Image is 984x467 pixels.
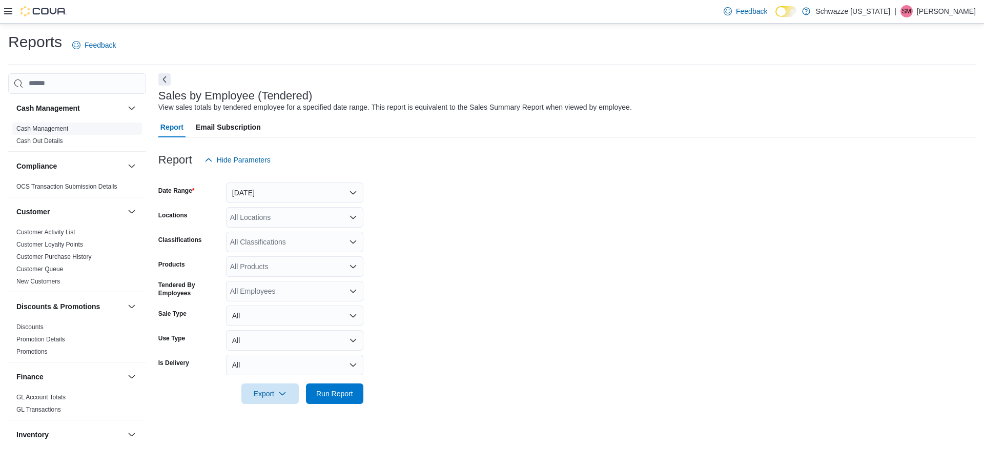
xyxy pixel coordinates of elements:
button: Compliance [16,161,124,171]
label: Locations [158,211,188,219]
a: GL Account Totals [16,394,66,401]
span: Feedback [85,40,116,50]
button: Customer [16,207,124,217]
span: OCS Transaction Submission Details [16,182,117,191]
label: Is Delivery [158,359,189,367]
button: Run Report [306,383,363,404]
a: Feedback [720,1,771,22]
span: Promotions [16,348,48,356]
h3: Cash Management [16,103,80,113]
button: Hide Parameters [200,150,275,170]
h3: Report [158,154,192,166]
button: Next [158,73,171,86]
span: Promotion Details [16,335,65,343]
div: Finance [8,391,146,420]
h3: Discounts & Promotions [16,301,100,312]
span: Email Subscription [196,117,261,137]
h3: Compliance [16,161,57,171]
span: Customer Queue [16,265,63,273]
button: Open list of options [349,287,357,295]
button: Cash Management [16,103,124,113]
button: All [226,355,363,375]
button: All [226,306,363,326]
button: Discounts & Promotions [16,301,124,312]
a: Cash Out Details [16,137,63,145]
span: SM [902,5,911,17]
div: View sales totals by tendered employee for a specified date range. This report is equivalent to t... [158,102,632,113]
a: Promotions [16,348,48,355]
div: Customer [8,226,146,292]
h3: Inventory [16,430,49,440]
button: Open list of options [349,213,357,221]
label: Sale Type [158,310,187,318]
div: Compliance [8,180,146,197]
span: New Customers [16,277,60,286]
span: Feedback [736,6,767,16]
h3: Sales by Employee (Tendered) [158,90,313,102]
span: GL Account Totals [16,393,66,401]
h3: Customer [16,207,50,217]
label: Tendered By Employees [158,281,222,297]
button: Finance [16,372,124,382]
label: Use Type [158,334,185,342]
span: Customer Loyalty Points [16,240,83,249]
a: GL Transactions [16,406,61,413]
button: Open list of options [349,262,357,271]
a: Customer Purchase History [16,253,92,260]
button: All [226,330,363,351]
div: Discounts & Promotions [8,321,146,362]
p: | [894,5,896,17]
span: GL Transactions [16,405,61,414]
button: Cash Management [126,102,138,114]
span: Customer Activity List [16,228,75,236]
span: Hide Parameters [217,155,271,165]
button: Customer [126,206,138,218]
div: Sarah McDole [900,5,913,17]
a: OCS Transaction Submission Details [16,183,117,190]
h3: Finance [16,372,44,382]
p: Schwazze [US_STATE] [815,5,890,17]
a: Cash Management [16,125,68,132]
a: Customer Activity List [16,229,75,236]
button: Inventory [126,429,138,441]
button: Export [241,383,299,404]
button: [DATE] [226,182,363,203]
span: Report [160,117,183,137]
img: Cova [20,6,67,16]
a: Customer Queue [16,266,63,273]
label: Products [158,260,185,269]
h1: Reports [8,32,62,52]
label: Classifications [158,236,202,244]
label: Date Range [158,187,195,195]
button: Inventory [16,430,124,440]
button: Open list of options [349,238,357,246]
a: New Customers [16,278,60,285]
div: Cash Management [8,123,146,151]
p: [PERSON_NAME] [917,5,976,17]
button: Compliance [126,160,138,172]
span: Export [248,383,293,404]
button: Discounts & Promotions [126,300,138,313]
span: Run Report [316,389,353,399]
span: Customer Purchase History [16,253,92,261]
a: Feedback [68,35,120,55]
input: Dark Mode [775,6,797,17]
a: Customer Loyalty Points [16,241,83,248]
a: Discounts [16,323,44,331]
span: Cash Management [16,125,68,133]
button: Finance [126,371,138,383]
a: Promotion Details [16,336,65,343]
